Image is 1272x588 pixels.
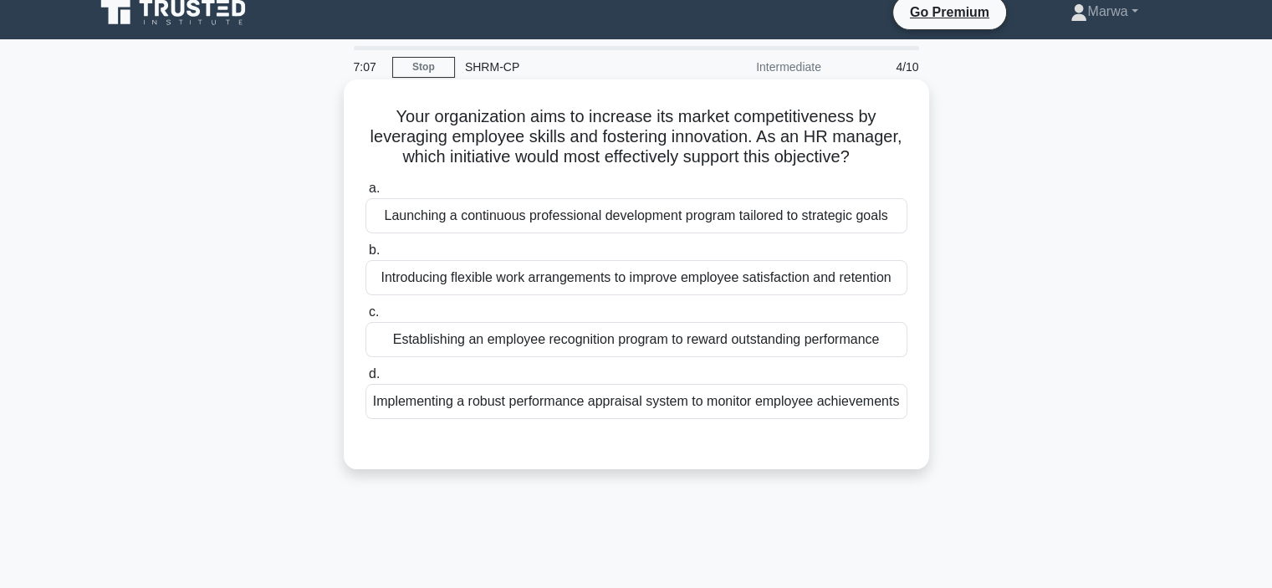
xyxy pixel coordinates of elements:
div: 4/10 [831,50,929,84]
span: c. [369,304,379,319]
div: Implementing a robust performance appraisal system to monitor employee achievements [365,384,907,419]
a: Go Premium [900,2,999,23]
div: Introducing flexible work arrangements to improve employee satisfaction and retention [365,260,907,295]
div: Establishing an employee recognition program to reward outstanding performance [365,322,907,357]
span: d. [369,366,380,381]
div: SHRM-CP [455,50,685,84]
div: 7:07 [344,50,392,84]
span: b. [369,243,380,257]
h5: Your organization aims to increase its market competitiveness by leveraging employee skills and f... [364,106,909,168]
a: Stop [392,57,455,78]
div: Launching a continuous professional development program tailored to strategic goals [365,198,907,233]
span: a. [369,181,380,195]
div: Intermediate [685,50,831,84]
